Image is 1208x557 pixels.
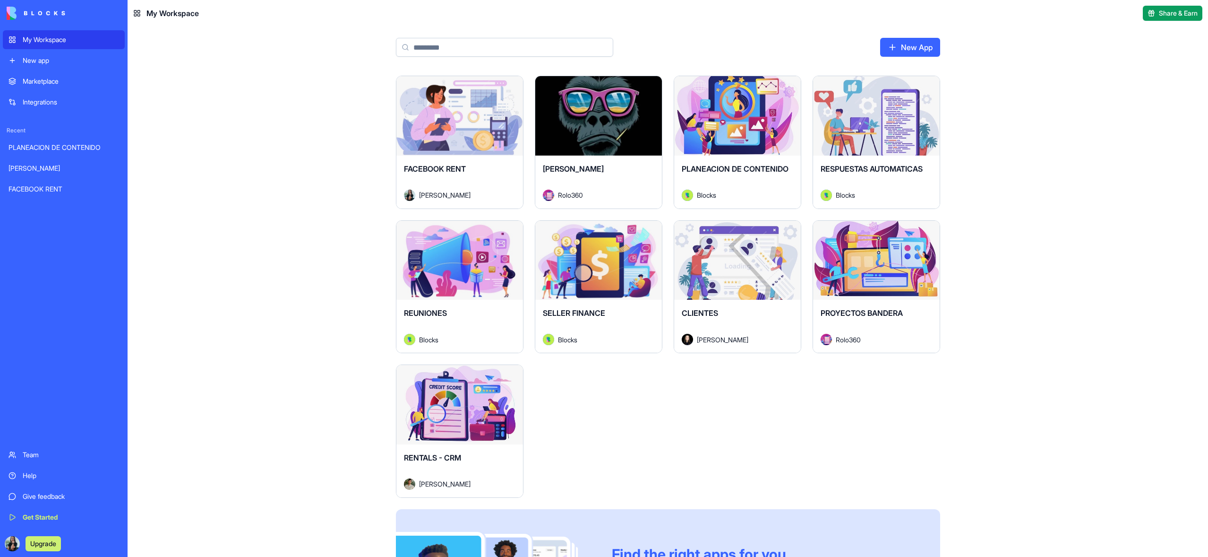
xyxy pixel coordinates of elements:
[558,190,583,200] span: Rolo360
[697,335,748,345] span: [PERSON_NAME]
[682,190,693,201] img: Avatar
[3,159,125,178] a: [PERSON_NAME]
[404,190,415,201] img: Avatar
[9,184,119,194] div: FACEBOOK RENT
[535,220,662,354] a: SELLER FINANCEAvatarBlocks
[3,487,125,506] a: Give feedback
[813,76,940,209] a: RESPUESTAS AUTOMATICASAvatarBlocks
[419,479,471,489] span: [PERSON_NAME]
[419,335,438,345] span: Blocks
[3,30,125,49] a: My Workspace
[26,536,61,551] button: Upgrade
[3,138,125,157] a: PLANEACION DE CONTENIDO
[543,308,605,318] span: SELLER FINANCE
[697,190,716,200] span: Blocks
[3,127,125,134] span: Recent
[23,77,119,86] div: Marketplace
[404,164,466,174] span: FACEBOOK RENT
[404,334,415,345] img: Avatar
[23,513,119,522] div: Get Started
[836,335,861,345] span: Rolo360
[5,536,20,551] img: PHOTO-2025-09-15-15-09-07_ggaris.jpg
[813,220,940,354] a: PROYECTOS BANDERAAvatarRolo360
[396,365,523,498] a: RENTALS - CRMAvatar[PERSON_NAME]
[3,180,125,199] a: FACEBOOK RENT
[23,450,119,460] div: Team
[682,164,788,174] span: PLANEACION DE CONTENIDO
[821,190,832,201] img: Avatar
[23,56,119,65] div: New app
[23,97,119,107] div: Integrations
[3,72,125,91] a: Marketplace
[396,76,523,209] a: FACEBOOK RENTAvatar[PERSON_NAME]
[396,220,523,354] a: REUNIONESAvatarBlocks
[23,471,119,480] div: Help
[3,508,125,527] a: Get Started
[3,93,125,112] a: Integrations
[821,164,923,174] span: RESPUESTAS AUTOMATICAS
[821,334,832,345] img: Avatar
[404,479,415,490] img: Avatar
[543,164,604,174] span: [PERSON_NAME]
[535,76,662,209] a: [PERSON_NAME]AvatarRolo360
[146,8,199,19] span: My Workspace
[543,334,554,345] img: Avatar
[3,51,125,70] a: New app
[682,334,693,345] img: Avatar
[23,492,119,501] div: Give feedback
[1159,9,1198,18] span: Share & Earn
[3,445,125,464] a: Team
[674,220,801,354] a: CLIENTESAvatar[PERSON_NAME]
[674,76,801,209] a: PLANEACION DE CONTENIDOAvatarBlocks
[9,164,119,173] div: [PERSON_NAME]
[558,335,577,345] span: Blocks
[1143,6,1202,21] button: Share & Earn
[7,7,65,20] img: logo
[543,190,554,201] img: Avatar
[682,308,718,318] span: CLIENTES
[404,453,461,462] span: RENTALS - CRM
[404,308,447,318] span: REUNIONES
[836,190,855,200] span: Blocks
[9,143,119,152] div: PLANEACION DE CONTENIDO
[821,308,903,318] span: PROYECTOS BANDERA
[3,466,125,485] a: Help
[26,539,61,548] a: Upgrade
[419,190,471,200] span: [PERSON_NAME]
[23,35,119,44] div: My Workspace
[880,38,940,57] a: New App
